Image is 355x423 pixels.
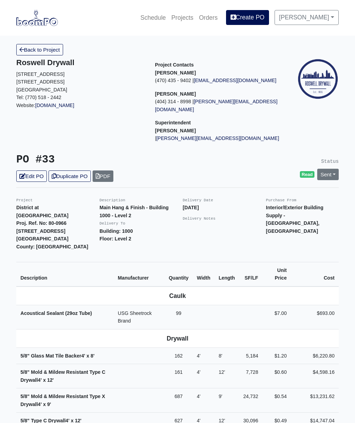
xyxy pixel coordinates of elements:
[47,377,54,383] span: 12'
[16,70,145,78] p: [STREET_ADDRESS]
[114,305,165,329] td: USG Sheetrock Brand
[16,10,58,26] img: boomPO
[266,204,339,235] p: Interior/Exterior Building Supply - [GEOGRAPHIC_DATA], [GEOGRAPHIC_DATA]
[43,377,46,383] span: x
[155,62,194,68] span: Project Contacts
[99,236,131,241] strong: Floor: Level 2
[291,347,339,364] td: $6,220.80
[291,364,339,388] td: $4,598.16
[219,394,223,399] span: 9'
[155,128,196,133] strong: [PERSON_NAME]
[47,402,51,407] span: 9'
[87,353,89,359] span: x
[197,394,201,399] span: 4'
[99,198,125,202] small: Description
[16,94,145,102] p: Tel: (770) 518 - 2442
[155,134,283,142] p: |
[167,335,189,342] b: Drywall
[239,364,262,388] td: 7,728
[155,98,283,113] p: (404) 314 - 8998 |
[262,364,291,388] td: $0.60
[49,170,91,182] a: Duplicate PO
[193,262,215,287] th: Width
[155,91,196,97] strong: [PERSON_NAME]
[155,99,277,112] a: [PERSON_NAME][EMAIL_ADDRESS][DOMAIN_NAME]
[16,205,68,218] strong: District at [GEOGRAPHIC_DATA]
[81,353,85,359] span: 4'
[321,159,339,164] small: Status
[16,198,33,202] small: Project
[300,171,315,178] span: Read
[239,388,262,413] td: 24,732
[262,388,291,413] td: $0.54
[20,394,105,407] strong: 5/8" Mold & Mildew Resistant Type X Drywall
[138,10,168,25] a: Schedule
[266,198,296,202] small: Purchase From
[183,217,216,221] small: Delivery Notes
[16,58,145,109] div: Website:
[114,262,165,287] th: Manufacturer
[165,305,193,329] td: 99
[16,170,47,182] a: Edit PO
[155,70,196,76] strong: [PERSON_NAME]
[16,228,66,234] strong: [STREET_ADDRESS]
[155,77,283,85] p: (470) 435 - 9402 |
[197,353,201,359] span: 4'
[16,86,145,94] p: [GEOGRAPHIC_DATA]
[43,402,46,407] span: x
[275,10,339,25] a: [PERSON_NAME]
[291,262,339,287] th: Cost
[165,364,193,388] td: 161
[16,236,68,241] strong: [GEOGRAPHIC_DATA]
[239,347,262,364] td: 5,184
[38,402,42,407] span: 4'
[183,205,199,210] strong: [DATE]
[219,369,225,375] span: 12'
[317,169,339,180] a: Sent
[93,170,114,182] a: PDF
[165,388,193,413] td: 687
[215,262,239,287] th: Length
[16,58,145,67] h5: Roswell Drywall
[16,262,114,287] th: Description
[155,120,191,125] span: Superintendent
[168,10,196,25] a: Projects
[165,262,193,287] th: Quantity
[38,377,42,383] span: 4'
[20,353,95,359] strong: 5/8" Glass Mat Tile Backer
[262,305,291,329] td: $7.00
[16,153,172,166] h3: PO #33
[291,305,339,329] td: $693.00
[16,44,63,55] a: Back to Project
[99,228,133,234] strong: Building: 1000
[219,353,223,359] span: 8'
[99,221,125,226] small: Delivery To
[165,347,193,364] td: 162
[262,262,291,287] th: Unit Price
[20,369,105,383] strong: 5/8" Mold & Mildew Resistant Type C Drywall
[262,347,291,364] td: $1.20
[239,262,262,287] th: SF/LF
[99,205,168,218] strong: Main Hang & Finish - Building 1000 - Level 2
[291,388,339,413] td: $13,231.62
[16,78,145,86] p: [STREET_ADDRESS]
[20,310,92,316] strong: Acoustical Sealant (29oz Tube)
[226,10,269,25] a: Create PO
[183,198,213,202] small: Delivery Date
[169,292,186,299] b: Caulk
[35,103,75,108] a: [DOMAIN_NAME]
[156,135,279,141] a: [PERSON_NAME][EMAIL_ADDRESS][DOMAIN_NAME]
[196,10,220,25] a: Orders
[197,369,201,375] span: 4'
[194,78,277,83] a: [EMAIL_ADDRESS][DOMAIN_NAME]
[90,353,94,359] span: 8'
[16,244,88,249] strong: County: [GEOGRAPHIC_DATA]
[16,220,67,226] strong: Proj. Ref. No: 80-0966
